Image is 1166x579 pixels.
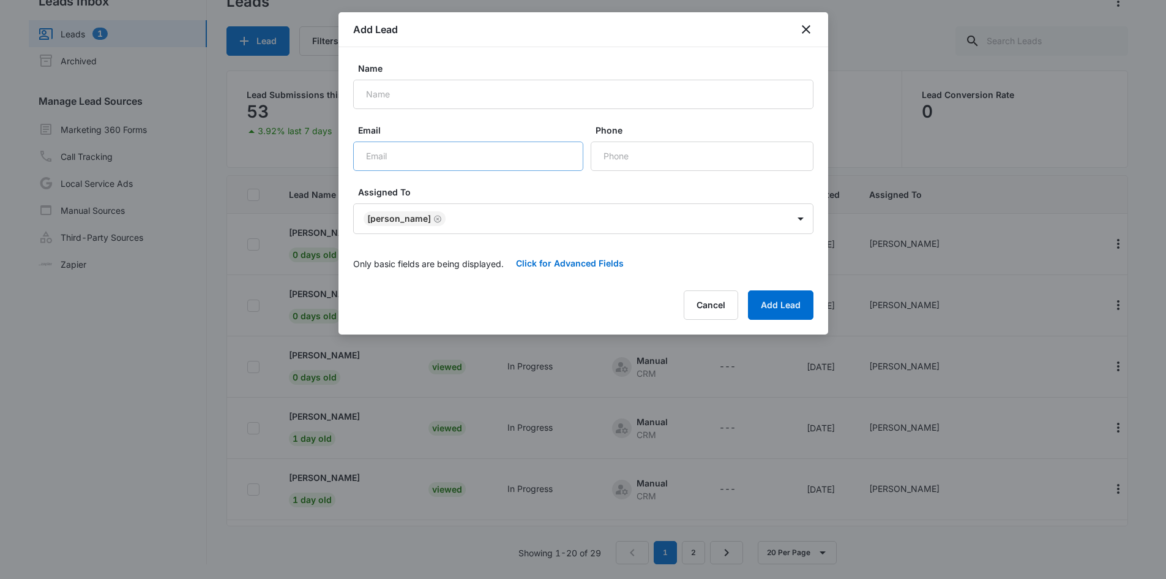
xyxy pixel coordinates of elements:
[367,214,431,223] div: [PERSON_NAME]
[353,257,504,270] p: Only basic fields are being displayed.
[504,249,636,278] button: Click for Advanced Fields
[353,22,398,37] h1: Add Lead
[358,124,588,137] label: Email
[358,186,818,199] label: Assigned To
[748,290,813,320] button: Add Lead
[591,142,813,171] input: Phone
[799,22,813,37] button: close
[596,124,818,137] label: Phone
[353,80,813,109] input: Name
[358,62,818,75] label: Name
[431,214,442,223] div: Remove Chip Fowler
[684,290,738,320] button: Cancel
[353,142,583,171] input: Email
